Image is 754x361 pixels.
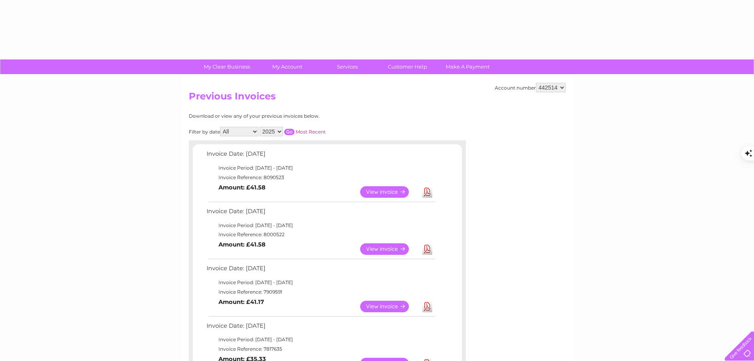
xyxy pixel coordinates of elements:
b: Amount: £41.58 [218,241,266,248]
a: Customer Help [375,59,440,74]
a: Most Recent [296,129,326,135]
a: View [360,186,418,198]
a: Services [315,59,380,74]
a: Download [422,301,432,312]
td: Invoice Reference: 7909591 [205,287,436,297]
h2: Previous Invoices [189,91,566,106]
a: Download [422,186,432,198]
td: Invoice Reference: 7817635 [205,344,436,354]
td: Invoice Reference: 8000522 [205,230,436,239]
td: Invoice Date: [DATE] [205,149,436,163]
a: My Account [254,59,320,74]
a: Make A Payment [435,59,500,74]
b: Amount: £41.58 [218,184,266,191]
a: View [360,243,418,255]
td: Invoice Period: [DATE] - [DATE] [205,221,436,230]
a: Download [422,243,432,255]
td: Invoice Period: [DATE] - [DATE] [205,278,436,287]
td: Invoice Period: [DATE] - [DATE] [205,335,436,344]
div: Filter by date [189,127,397,136]
td: Invoice Date: [DATE] [205,206,436,221]
div: Account number [495,83,566,92]
td: Invoice Date: [DATE] [205,263,436,278]
td: Invoice Period: [DATE] - [DATE] [205,163,436,173]
div: Download or view any of your previous invoices below. [189,113,397,119]
a: View [360,301,418,312]
td: Invoice Reference: 8090523 [205,173,436,182]
td: Invoice Date: [DATE] [205,321,436,335]
b: Amount: £41.17 [218,298,264,306]
a: My Clear Business [194,59,260,74]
